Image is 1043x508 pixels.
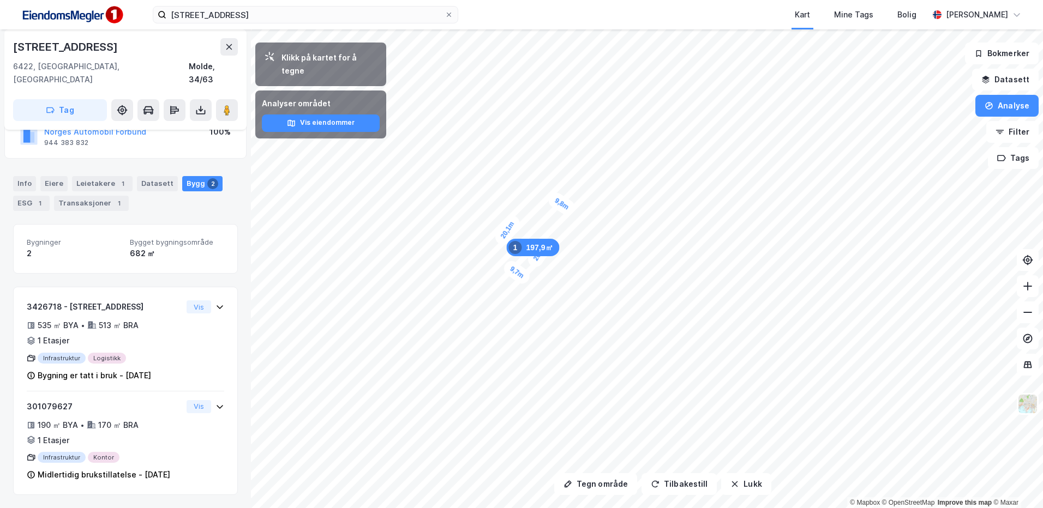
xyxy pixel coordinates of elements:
[209,125,231,138] div: 100%
[493,213,523,247] div: Map marker
[130,238,224,247] span: Bygget bygningsområde
[38,468,170,481] div: Midlertidig brukstillatelse - [DATE]
[38,334,69,347] div: 1 Etasjer
[850,499,880,506] a: Mapbox
[130,247,224,260] div: 682 ㎡
[834,8,873,21] div: Mine Tags
[38,434,69,447] div: 1 Etasjer
[965,43,1039,64] button: Bokmerker
[946,8,1008,21] div: [PERSON_NAME]
[1017,394,1038,414] img: Z
[972,69,1039,90] button: Datasett
[189,60,238,86] div: Molde, 34/63
[80,421,85,430] div: •
[99,319,139,332] div: 513 ㎡ BRA
[721,473,771,495] button: Lukk
[546,190,578,218] div: Map marker
[207,178,218,189] div: 2
[262,97,380,110] div: Analyser området
[117,178,128,189] div: 1
[13,99,107,121] button: Tag
[262,114,380,132] button: Vis eiendommer
[13,38,120,56] div: [STREET_ADDRESS]
[166,7,445,23] input: Søk på adresse, matrikkel, gårdeiere, leietakere eller personer
[13,176,36,191] div: Info
[975,95,1039,117] button: Analyse
[988,456,1043,508] div: Kontrollprogram for chat
[281,51,377,77] div: Klikk på kartet for å tegne
[187,300,211,313] button: Vis
[13,196,50,211] div: ESG
[44,138,88,147] div: 944 383 832
[38,419,78,432] div: 190 ㎡ BYA
[938,499,992,506] a: Improve this map
[882,499,935,506] a: OpenStreetMap
[986,121,1039,143] button: Filter
[54,196,129,211] div: Transaksjoner
[988,147,1039,169] button: Tags
[98,419,139,432] div: 170 ㎡ BRA
[81,321,85,330] div: •
[40,176,68,191] div: Eiere
[34,198,45,209] div: 1
[72,176,133,191] div: Leietakere
[506,239,559,256] div: Map marker
[501,258,533,287] div: Map marker
[897,8,916,21] div: Bolig
[13,60,189,86] div: 6422, [GEOGRAPHIC_DATA], [GEOGRAPHIC_DATA]
[17,3,127,27] img: F4PB6Px+NJ5v8B7XTbfpPpyloAAAAASUVORK5CYII=
[187,400,211,413] button: Vis
[27,300,182,313] div: 3426718 - [STREET_ADDRESS]
[27,238,121,247] span: Bygninger
[38,319,79,332] div: 535 ㎡ BYA
[113,198,124,209] div: 1
[795,8,810,21] div: Kart
[988,456,1043,508] iframe: Chat Widget
[554,473,637,495] button: Tegn område
[508,241,521,254] div: 1
[182,176,223,191] div: Bygg
[27,400,182,413] div: 301079627
[642,473,717,495] button: Tilbakestill
[38,369,151,382] div: Bygning er tatt i bruk - [DATE]
[137,176,178,191] div: Datasett
[27,247,121,260] div: 2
